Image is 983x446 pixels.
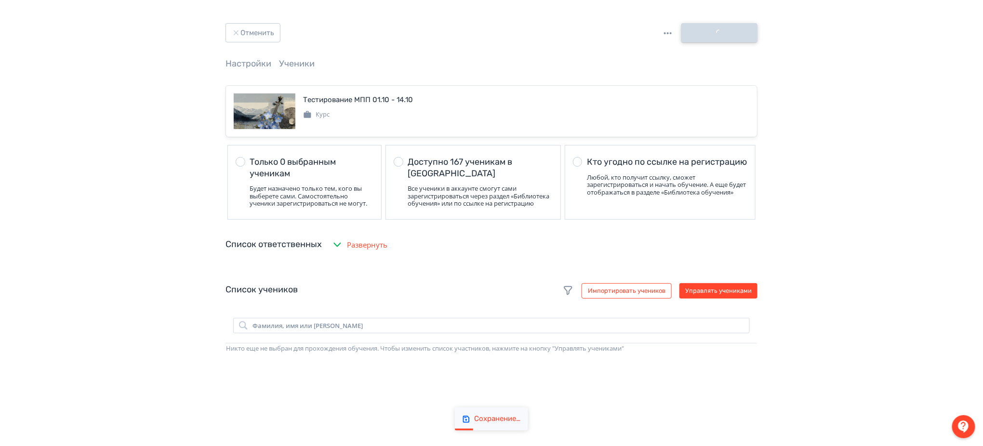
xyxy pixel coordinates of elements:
[587,157,747,168] div: Кто угодно по ссылке на регистрацию
[250,157,373,179] div: Только 0 выбранным ученикам
[226,238,322,251] div: Список ответственных
[679,283,757,299] button: Управлять учениками
[250,185,373,208] div: Будет назначено только тем, кого вы выберете сами. Самостоятельно ученики зарегистрироваться не м...
[303,94,413,105] div: Тестирование МПП 01.10 - 14.10
[226,283,757,299] div: Список учеников
[347,239,387,250] span: Развернуть
[303,110,330,119] div: Курс
[408,185,553,208] div: Все ученики в аккаунте смогут сами зарегистрироваться через раздел «Библиотека обучения» или по с...
[474,414,520,424] div: Сохранение…
[226,58,271,69] a: Настройки
[330,235,389,254] button: Развернуть
[587,174,747,197] div: Любой, кто получит ссылку, сможет зарегистрироваться и начать обучение. А еще будет отображаться ...
[226,344,757,354] div: Никто еще не выбран для прохождения обучения. Чтобы изменить список участников, нажмите на кнопку...
[582,283,672,299] button: Импортировать учеников
[226,23,280,42] button: Отменить
[279,58,315,69] a: Ученики
[408,157,553,179] div: Доступно 167 ученикам в [GEOGRAPHIC_DATA]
